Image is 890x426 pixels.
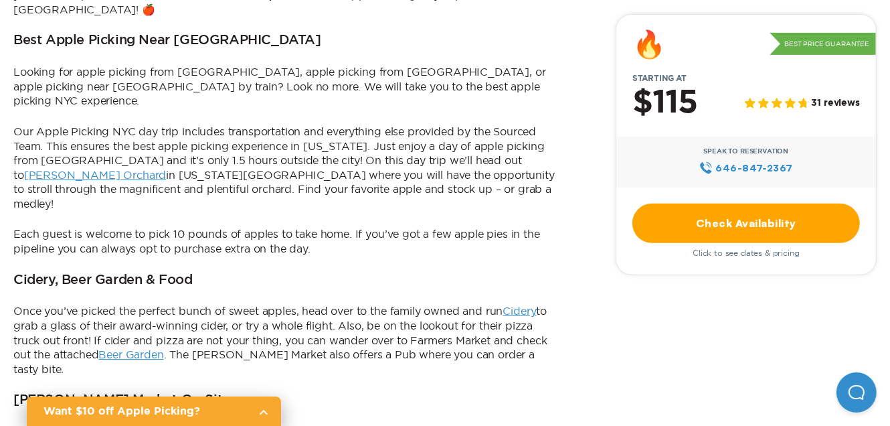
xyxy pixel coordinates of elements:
[13,65,555,109] p: Looking for apple picking from [GEOGRAPHIC_DATA], apple picking from [GEOGRAPHIC_DATA], or apple ...
[836,372,877,413] iframe: Help Scout Beacon - Open
[716,160,793,175] span: 646‍-847‍-2367
[27,397,281,426] a: Want $10 off Apple Picking?
[812,98,860,109] span: 31 reviews
[699,160,792,175] a: 646‍-847‍-2367
[13,227,555,256] p: Each guest is welcome to pick 10 pounds of apples to take home. If you’ve got a few apple pies in...
[13,33,321,49] h3: Best Apple Picking Near [GEOGRAPHIC_DATA]
[693,248,800,257] span: Click to see dates & pricing
[13,393,230,409] h3: [PERSON_NAME] Market On-Site
[704,147,789,155] span: Speak to Reservation
[632,30,666,57] div: 🔥
[632,85,697,120] h2: $115
[503,305,536,317] a: Cidery
[13,273,193,289] h3: Cidery, Beer Garden & Food
[632,203,860,242] a: Check Availability
[24,169,167,181] a: [PERSON_NAME] Orchard
[98,348,163,360] a: Beer Garden
[43,403,248,419] h2: Want $10 off Apple Picking?
[13,304,555,376] p: Once you’ve picked the perfect bunch of sweet apples, head over to the family owned and run to gr...
[13,125,555,212] p: Our Apple Picking NYC day trip includes transportation and everything else provided by the Source...
[616,73,703,82] span: Starting at
[770,32,876,55] p: Best Price Guarantee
